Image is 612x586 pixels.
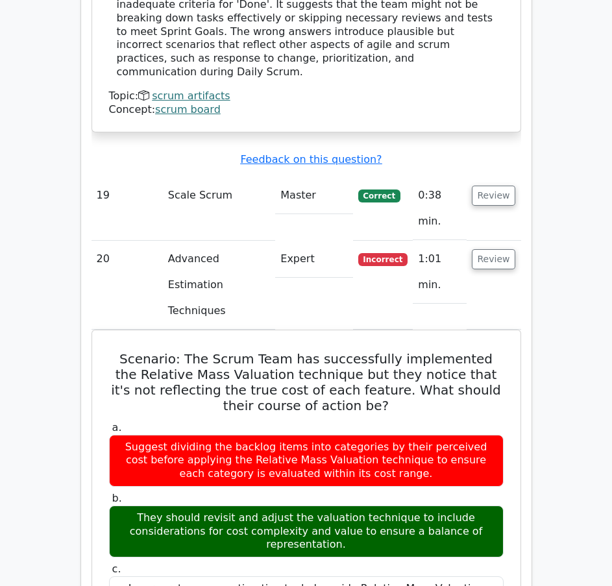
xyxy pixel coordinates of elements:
[275,177,352,214] td: Master
[112,421,122,433] span: a.
[109,90,504,103] div: Topic:
[152,90,230,102] a: scrum artifacts
[163,241,275,330] td: Advanced Estimation Techniques
[358,253,408,266] span: Incorrect
[112,563,121,575] span: c.
[109,506,504,557] div: They should revisit and adjust the valuation technique to include considerations for cost complex...
[240,153,382,165] a: Feedback on this question?
[163,177,275,240] td: Scale Scrum
[108,351,505,413] h5: Scenario: The Scrum Team has successfully implemented the Relative Mass Valuation technique but t...
[413,241,466,304] td: 1:01 min.
[358,189,400,202] span: Correct
[472,249,516,269] button: Review
[109,435,504,487] div: Suggest dividing the backlog items into categories by their perceived cost before applying the Re...
[472,186,516,206] button: Review
[109,103,504,117] div: Concept:
[275,241,352,278] td: Expert
[92,241,163,330] td: 20
[155,103,221,116] a: scrum board
[92,177,163,240] td: 19
[413,177,466,240] td: 0:38 min.
[112,492,122,504] span: b.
